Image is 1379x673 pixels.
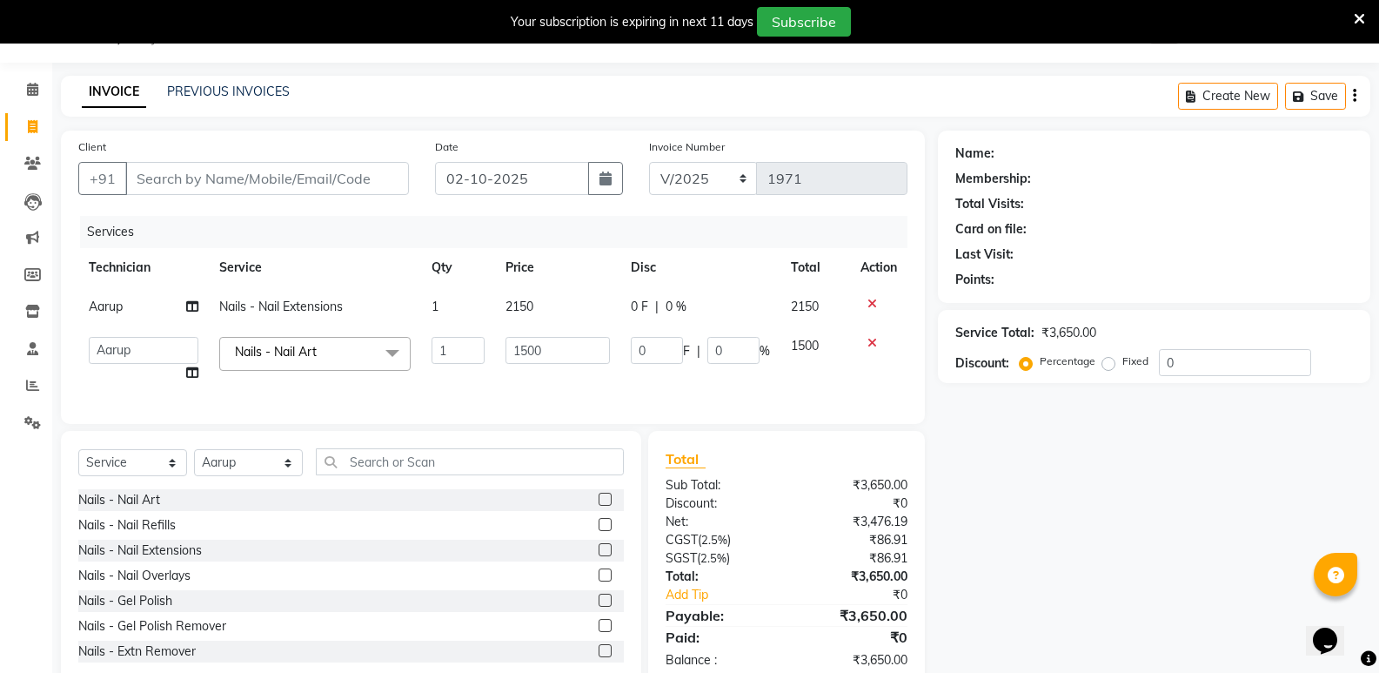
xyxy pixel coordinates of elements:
[653,513,787,531] div: Net:
[649,139,725,155] label: Invoice Number
[620,248,780,287] th: Disc
[780,248,850,287] th: Total
[78,516,176,535] div: Nails - Nail Refills
[955,246,1014,264] div: Last Visit:
[666,298,686,316] span: 0 %
[700,551,726,565] span: 2.5%
[666,450,706,468] span: Total
[701,533,727,547] span: 2.5%
[209,248,421,287] th: Service
[631,298,648,316] span: 0 F
[78,491,160,509] div: Nails - Nail Art
[787,531,920,549] div: ₹86.91
[653,549,787,568] div: ( )
[89,299,123,314] span: Aarup
[666,550,697,566] span: SGST
[787,605,920,626] div: ₹3,650.00
[78,542,202,560] div: Nails - Nail Extensions
[683,342,690,360] span: F
[787,627,920,648] div: ₹0
[1041,324,1096,342] div: ₹3,650.00
[791,299,819,314] span: 2150
[78,617,226,636] div: Nails - Gel Polish Remover
[666,532,698,548] span: CGST
[316,448,624,475] input: Search or Scan
[787,495,920,513] div: ₹0
[955,324,1034,342] div: Service Total:
[760,342,770,360] span: %
[1040,353,1095,369] label: Percentage
[1178,83,1278,110] button: Create New
[219,299,343,314] span: Nails - Nail Extensions
[653,568,787,586] div: Total:
[653,651,787,670] div: Balance :
[787,476,920,495] div: ₹3,650.00
[435,139,459,155] label: Date
[655,298,659,316] span: |
[955,354,1009,373] div: Discount:
[1285,83,1346,110] button: Save
[78,248,209,287] th: Technician
[317,344,325,360] a: x
[78,643,196,661] div: Nails - Extn Remover
[511,13,753,31] div: Your subscription is expiring in next 11 days
[235,344,317,360] span: Nails - Nail Art
[653,531,787,549] div: ( )
[697,342,700,360] span: |
[955,220,1027,239] div: Card on file:
[80,216,920,248] div: Services
[495,248,620,287] th: Price
[653,495,787,513] div: Discount:
[787,651,920,670] div: ₹3,650.00
[78,139,106,155] label: Client
[955,195,1024,213] div: Total Visits:
[850,248,907,287] th: Action
[125,162,409,195] input: Search by Name/Mobile/Email/Code
[955,271,994,289] div: Points:
[1306,603,1362,656] iframe: chat widget
[653,476,787,495] div: Sub Total:
[787,568,920,586] div: ₹3,650.00
[432,299,438,314] span: 1
[757,7,851,37] button: Subscribe
[78,162,127,195] button: +91
[78,592,172,610] div: Nails - Gel Polish
[167,84,290,99] a: PREVIOUS INVOICES
[82,77,146,108] a: INVOICE
[955,170,1031,188] div: Membership:
[653,605,787,626] div: Payable:
[653,627,787,648] div: Paid:
[787,513,920,531] div: ₹3,476.19
[78,567,191,585] div: Nails - Nail Overlays
[1122,353,1148,369] label: Fixed
[653,586,809,604] a: Add Tip
[809,586,920,604] div: ₹0
[421,248,495,287] th: Qty
[791,338,819,353] span: 1500
[505,299,533,314] span: 2150
[955,145,994,163] div: Name:
[787,549,920,568] div: ₹86.91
